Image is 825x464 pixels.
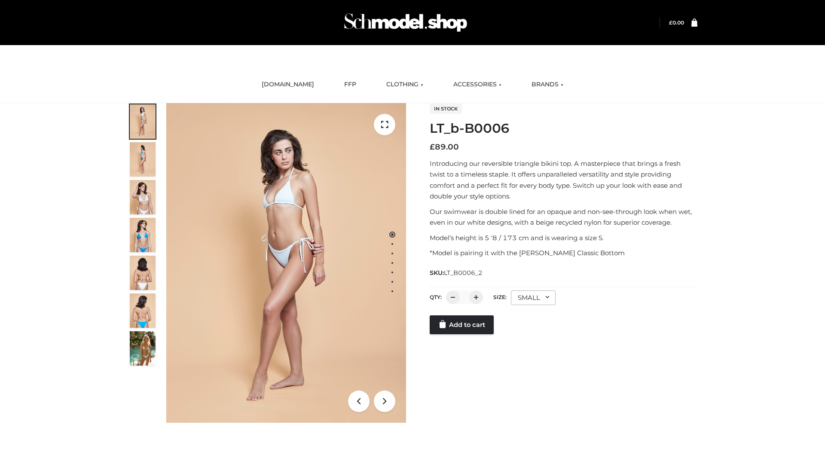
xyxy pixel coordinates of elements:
[430,268,483,278] span: SKU:
[669,19,684,26] a: £0.00
[130,142,156,177] img: ArielClassicBikiniTop_CloudNine_AzureSky_OW114ECO_2-scaled.jpg
[430,142,435,152] span: £
[130,104,156,139] img: ArielClassicBikiniTop_CloudNine_AzureSky_OW114ECO_1-scaled.jpg
[430,232,697,244] p: Model’s height is 5 ‘8 / 173 cm and is wearing a size S.
[338,75,363,94] a: FFP
[430,247,697,259] p: *Model is pairing it with the [PERSON_NAME] Classic Bottom
[130,293,156,328] img: ArielClassicBikiniTop_CloudNine_AzureSky_OW114ECO_8-scaled.jpg
[493,294,507,300] label: Size:
[511,290,556,305] div: SMALL
[447,75,508,94] a: ACCESSORIES
[430,294,442,300] label: QTY:
[430,315,494,334] a: Add to cart
[130,256,156,290] img: ArielClassicBikiniTop_CloudNine_AzureSky_OW114ECO_7-scaled.jpg
[430,142,459,152] bdi: 89.00
[444,269,483,277] span: LT_B0006_2
[130,180,156,214] img: ArielClassicBikiniTop_CloudNine_AzureSky_OW114ECO_3-scaled.jpg
[430,121,697,136] h1: LT_b-B0006
[380,75,430,94] a: CLOTHING
[430,158,697,202] p: Introducing our reversible triangle bikini top. A masterpiece that brings a fresh twist to a time...
[130,218,156,252] img: ArielClassicBikiniTop_CloudNine_AzureSky_OW114ECO_4-scaled.jpg
[430,104,462,114] span: In stock
[669,19,684,26] bdi: 0.00
[166,103,406,423] img: LT_b-B0006
[525,75,570,94] a: BRANDS
[341,6,470,40] img: Schmodel Admin 964
[669,19,672,26] span: £
[255,75,321,94] a: [DOMAIN_NAME]
[130,331,156,366] img: Arieltop_CloudNine_AzureSky2.jpg
[430,206,697,228] p: Our swimwear is double lined for an opaque and non-see-through look when wet, even in our white d...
